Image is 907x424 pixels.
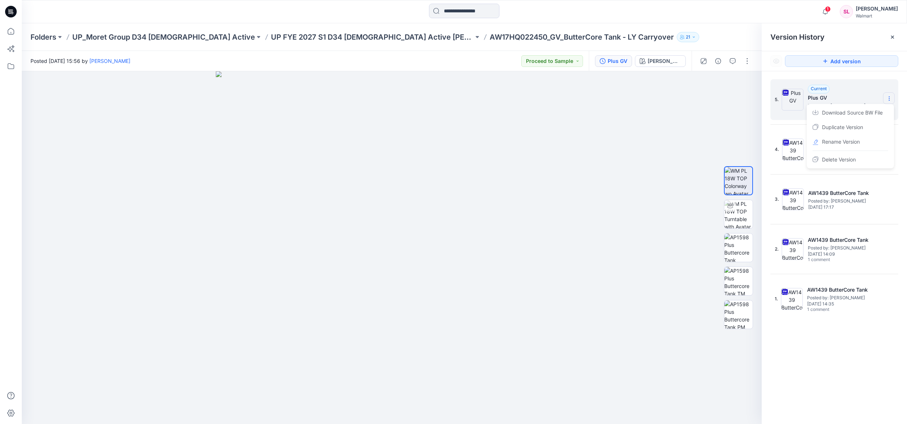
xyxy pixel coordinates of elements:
img: AP1598 Plus Buttercore Tank [724,233,753,262]
p: 21 [686,33,690,41]
button: Plus GV [595,55,632,67]
img: AW1439 ButterCore Tank [782,238,803,260]
h5: Plus GV [808,93,880,102]
img: AW1439 ButterCore Tank [782,188,804,210]
span: Posted by: Sarah Lim [808,197,881,205]
button: 21 [677,32,699,42]
span: Rename Version [822,137,860,146]
span: Posted by: Sarah Lim [807,294,880,301]
span: Posted by: Sarah Lim [808,244,880,252]
span: [DATE] 17:17 [808,205,881,210]
span: 4. [775,146,779,153]
div: Plus GV [608,57,627,65]
a: Folders [31,32,56,42]
span: Current [811,86,827,91]
button: Details [712,55,724,67]
span: Duplicate Version [822,123,863,132]
img: AP1598 Plus Buttercore Tank TM [724,267,753,295]
span: Download Source BW File [822,108,883,117]
div: Misty Lavender DD [648,57,681,65]
span: Posted [DATE] 15:56 by [31,57,130,65]
div: [PERSON_NAME] [856,4,898,13]
div: SL [840,5,853,18]
span: 1. [775,296,778,302]
h5: AW1439 ButterCore Tank [807,285,880,294]
span: Version History [770,33,825,41]
img: WM PL 18W TOP Turntable with Avatar [724,200,753,228]
span: 1 comment [808,257,859,263]
span: 2. [775,246,779,252]
button: Close [890,34,895,40]
img: AW1439 ButterCore Tank [782,139,804,160]
a: UP_Moret Group D34 [DEMOGRAPHIC_DATA] Active [72,32,255,42]
img: AW1439 ButterCore Tank [781,288,803,310]
span: 1 [825,6,831,12]
img: Plus GV [782,89,803,111]
span: Delete Version [822,155,856,164]
span: 1 comment [807,307,858,313]
h5: AW1439 ButterCore Tank [808,189,881,197]
p: AW17HQ022450_GV_ButterCore Tank - LY Carryover [490,32,674,42]
button: Show Hidden Versions [770,55,782,67]
div: Walmart [856,13,898,19]
button: [PERSON_NAME] DD [635,55,686,67]
img: AP1598 Plus Buttercore Tank PM [724,300,753,329]
span: [DATE] 14:09 [808,252,880,257]
button: Add version [785,55,898,67]
span: Posted by: Sarah Lim [808,102,880,109]
span: [DATE] 14:35 [807,301,880,307]
img: WM PL 18W TOP Colorway wo Avatar [725,167,752,195]
span: 5. [775,96,779,103]
img: eyJhbGciOiJIUzI1NiIsImtpZCI6IjAiLCJzbHQiOiJzZXMiLCJ0eXAiOiJKV1QifQ.eyJkYXRhIjp7InR5cGUiOiJzdG9yYW... [216,71,568,424]
a: [PERSON_NAME] [89,58,130,64]
span: 3. [775,196,779,203]
a: UP FYE 2027 S1 D34 [DEMOGRAPHIC_DATA] Active [PERSON_NAME] [271,32,474,42]
h5: AW1439 ButterCore Tank [808,236,880,244]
